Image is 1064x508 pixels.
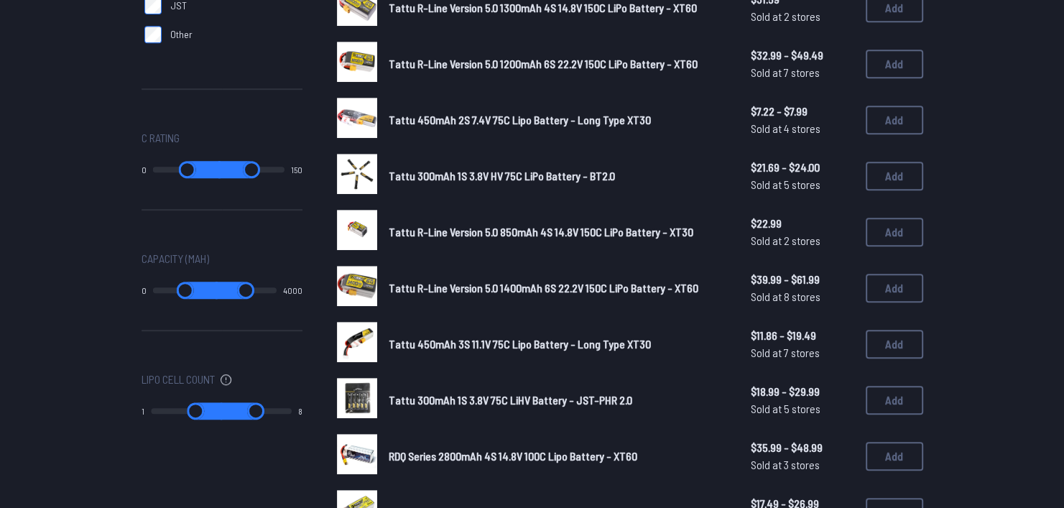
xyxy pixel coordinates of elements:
span: $21.69 - $24.00 [751,159,854,176]
span: Sold at 2 stores [751,8,854,25]
span: $11.86 - $19.49 [751,327,854,344]
span: $32.99 - $49.49 [751,47,854,64]
span: Sold at 2 stores [751,232,854,249]
span: Tattu 450mAh 3S 11.1V 75C Lipo Battery - Long Type XT30 [389,337,651,351]
span: Tattu R-Line Version 5.0 1400mAh 6S 22.2V 150C LiPo Battery - XT60 [389,281,698,295]
button: Add [866,442,923,471]
a: Tattu 300mAh 1S 3.8V 75C LiHV Battery - JST-PHR 2.0 [389,392,728,409]
a: image [337,322,377,366]
a: Tattu R-Line Version 5.0 1200mAh 6S 22.2V 150C LiPo Battery - XT60 [389,55,728,73]
a: image [337,210,377,254]
span: C Rating [142,129,180,147]
a: Tattu R-Line Version 5.0 850mAh 4S 14.8V 150C LiPo Battery - XT30 [389,223,728,241]
img: image [337,322,377,362]
a: Tattu 450mAh 3S 11.1V 75C Lipo Battery - Long Type XT30 [389,336,728,353]
span: Tattu R-Line Version 5.0 1300mAh 4S 14.8V 150C LiPo Battery - XT60 [389,1,697,14]
a: Tattu 450mAh 2S 7.4V 75C Lipo Battery - Long Type XT30 [389,111,728,129]
button: Add [866,330,923,359]
span: Sold at 4 stores [751,120,854,137]
button: Add [866,218,923,246]
span: Sold at 5 stores [751,400,854,417]
span: Sold at 8 stores [751,288,854,305]
a: image [337,266,377,310]
span: Sold at 3 stores [751,456,854,474]
span: $39.99 - $61.99 [751,271,854,288]
input: Other [144,26,162,43]
span: $18.99 - $29.99 [751,383,854,400]
button: Add [866,386,923,415]
button: Add [866,50,923,78]
output: 8 [298,405,302,417]
img: image [337,98,377,138]
span: Tattu R-Line Version 5.0 1200mAh 6S 22.2V 150C LiPo Battery - XT60 [389,57,698,70]
img: image [337,434,377,474]
a: Tattu R-Line Version 5.0 1400mAh 6S 22.2V 150C LiPo Battery - XT60 [389,280,728,297]
a: Tattu 300mAh 1S 3.8V HV 75C LiPo Battery - BT2.0 [389,167,728,185]
span: Tattu 450mAh 2S 7.4V 75C Lipo Battery - Long Type XT30 [389,113,651,126]
span: $22.99 [751,215,854,232]
a: image [337,378,377,422]
span: Tattu 300mAh 1S 3.8V 75C LiHV Battery - JST-PHR 2.0 [389,393,632,407]
img: image [337,154,377,194]
a: image [337,154,377,198]
button: Add [866,274,923,303]
span: Lipo Cell Count [142,371,215,388]
a: image [337,42,377,86]
span: $7.22 - $7.99 [751,103,854,120]
output: 1 [142,405,144,417]
img: image [337,42,377,82]
span: Sold at 7 stores [751,64,854,81]
output: 0 [142,285,147,296]
span: Tattu R-Line Version 5.0 850mAh 4S 14.8V 150C LiPo Battery - XT30 [389,225,693,239]
img: image [337,378,377,418]
button: Add [866,162,923,190]
span: Sold at 7 stores [751,344,854,361]
span: $35.99 - $48.99 [751,439,854,456]
span: Capacity (mAh) [142,250,209,267]
span: Sold at 5 stores [751,176,854,193]
output: 0 [142,164,147,175]
span: Other [170,27,193,42]
a: RDQ Series 2800mAh 4S 14.8V 100C Lipo Battery - XT60 [389,448,728,465]
img: image [337,210,377,250]
a: image [337,434,377,479]
output: 150 [291,164,302,175]
a: image [337,98,377,142]
output: 4000 [283,285,302,296]
span: Tattu 300mAh 1S 3.8V HV 75C LiPo Battery - BT2.0 [389,169,615,183]
img: image [337,266,377,306]
button: Add [866,106,923,134]
span: RDQ Series 2800mAh 4S 14.8V 100C Lipo Battery - XT60 [389,449,637,463]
